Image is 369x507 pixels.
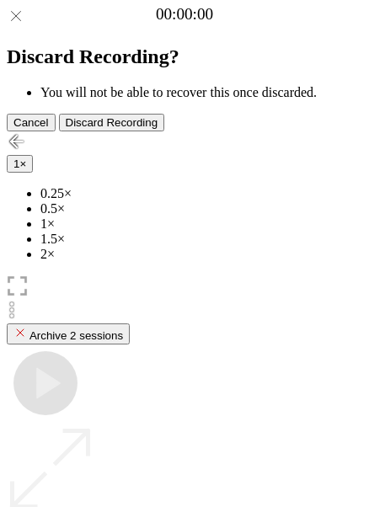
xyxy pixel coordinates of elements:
li: 1.5× [40,232,362,247]
span: 1 [13,157,19,170]
h2: Discard Recording? [7,45,362,68]
div: Archive 2 sessions [13,326,123,342]
li: 0.25× [40,186,362,201]
button: Cancel [7,114,56,131]
li: 0.5× [40,201,362,216]
li: 2× [40,247,362,262]
button: 1× [7,155,33,173]
li: 1× [40,216,362,232]
button: Discard Recording [59,114,165,131]
button: Archive 2 sessions [7,323,130,344]
li: You will not be able to recover this once discarded. [40,85,362,100]
a: 00:00:00 [156,5,213,24]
